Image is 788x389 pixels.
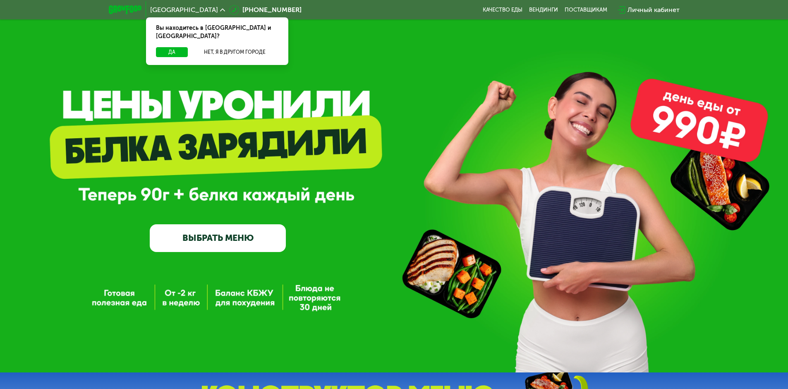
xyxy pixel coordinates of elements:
span: [GEOGRAPHIC_DATA] [150,7,218,13]
a: Качество еды [483,7,522,13]
a: Вендинги [529,7,558,13]
a: ВЫБРАТЬ МЕНЮ [150,224,286,252]
div: поставщикам [565,7,607,13]
div: Вы находитесь в [GEOGRAPHIC_DATA] и [GEOGRAPHIC_DATA]? [146,17,288,47]
button: Нет, я в другом городе [191,47,278,57]
a: [PHONE_NUMBER] [229,5,302,15]
div: Личный кабинет [628,5,680,15]
button: Да [156,47,188,57]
